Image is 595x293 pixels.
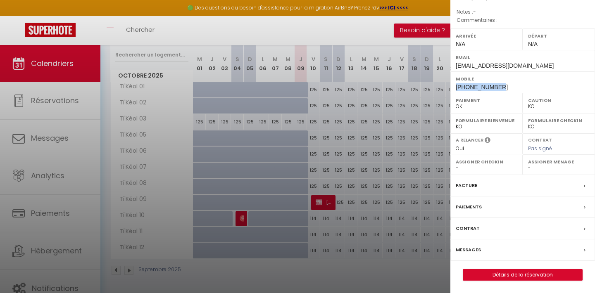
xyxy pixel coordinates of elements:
span: - [497,17,500,24]
span: [EMAIL_ADDRESS][DOMAIN_NAME] [456,62,554,69]
label: Assigner Menage [528,158,590,166]
label: Mobile [456,75,590,83]
span: N/A [456,41,465,47]
label: Formulaire Bienvenue [456,116,517,125]
label: Messages [456,246,481,254]
label: Contrat [528,137,552,142]
label: Paiement [456,96,517,104]
a: Détails de la réservation [463,269,582,280]
label: Paiements [456,203,482,211]
label: Formulaire Checkin [528,116,590,125]
label: Email [456,53,590,61]
label: Caution [528,96,590,104]
span: N/A [528,41,538,47]
label: Assigner Checkin [456,158,517,166]
label: Facture [456,181,477,190]
p: Commentaires : [457,16,589,24]
label: Contrat [456,224,480,233]
label: Arrivée [456,32,517,40]
label: Départ [528,32,590,40]
label: A relancer [456,137,483,144]
button: Détails de la réservation [463,269,583,281]
i: Sélectionner OUI si vous souhaiter envoyer les séquences de messages post-checkout [485,137,490,146]
span: [PHONE_NUMBER] [456,84,508,90]
p: Notes : [457,8,589,16]
span: Pas signé [528,145,552,152]
span: - [473,8,476,15]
